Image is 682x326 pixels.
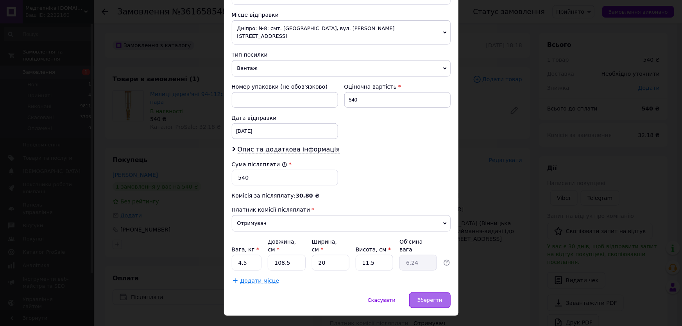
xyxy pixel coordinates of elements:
span: Опис та додаткова інформація [238,146,340,153]
span: Отримувач [232,215,451,232]
label: Ширина, см [312,239,337,253]
span: Додати місце [240,278,279,284]
span: 30.80 ₴ [295,192,319,199]
span: Тип посилки [232,52,268,58]
div: Дата відправки [232,114,338,122]
label: Сума післяплати [232,161,287,167]
label: Довжина, см [268,239,296,253]
span: Вантаж [232,60,451,77]
div: Оціночна вартість [344,83,451,91]
div: Номер упаковки (не обов'язково) [232,83,338,91]
span: Дніпро: №8: смт. [GEOGRAPHIC_DATA], вул. [PERSON_NAME][STREET_ADDRESS] [232,20,451,45]
label: Вага, кг [232,246,259,253]
span: Платник комісії післяплати [232,207,310,213]
div: Комісія за післяплату: [232,192,451,200]
span: Зберегти [417,297,442,303]
span: Місце відправки [232,12,279,18]
label: Висота, см [356,246,391,253]
div: Об'ємна вага [399,238,437,253]
span: Скасувати [368,297,396,303]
